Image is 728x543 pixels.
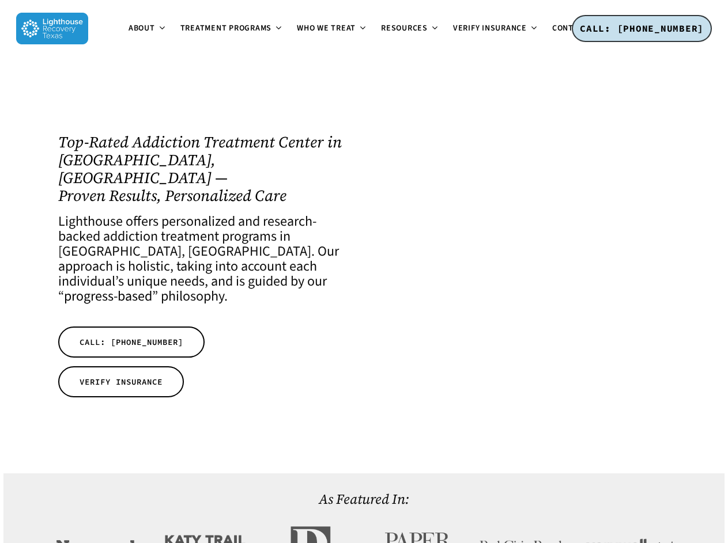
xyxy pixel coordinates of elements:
a: VERIFY INSURANCE [58,366,184,397]
span: Contact [552,22,588,34]
a: Treatment Programs [173,24,291,33]
a: CALL: [PHONE_NUMBER] [572,15,712,43]
a: Contact [545,24,606,33]
a: CALL: [PHONE_NUMBER] [58,326,205,358]
span: Who We Treat [297,22,356,34]
span: Resources [381,22,428,34]
span: Verify Insurance [453,22,527,34]
img: Lighthouse Recovery Texas [16,13,88,44]
span: CALL: [PHONE_NUMBER] [80,336,183,348]
a: About [122,24,173,33]
a: Resources [374,24,446,33]
h4: Lighthouse offers personalized and research-backed addiction treatment programs in [GEOGRAPHIC_DA... [58,214,352,304]
a: Verify Insurance [446,24,545,33]
a: As Featured In: [319,489,409,508]
span: About [129,22,155,34]
span: CALL: [PHONE_NUMBER] [580,22,704,34]
a: Who We Treat [290,24,374,33]
a: progress-based [64,286,152,306]
span: VERIFY INSURANCE [80,376,163,388]
span: Treatment Programs [180,22,272,34]
h1: Top-Rated Addiction Treatment Center in [GEOGRAPHIC_DATA], [GEOGRAPHIC_DATA] — Proven Results, Pe... [58,134,352,204]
